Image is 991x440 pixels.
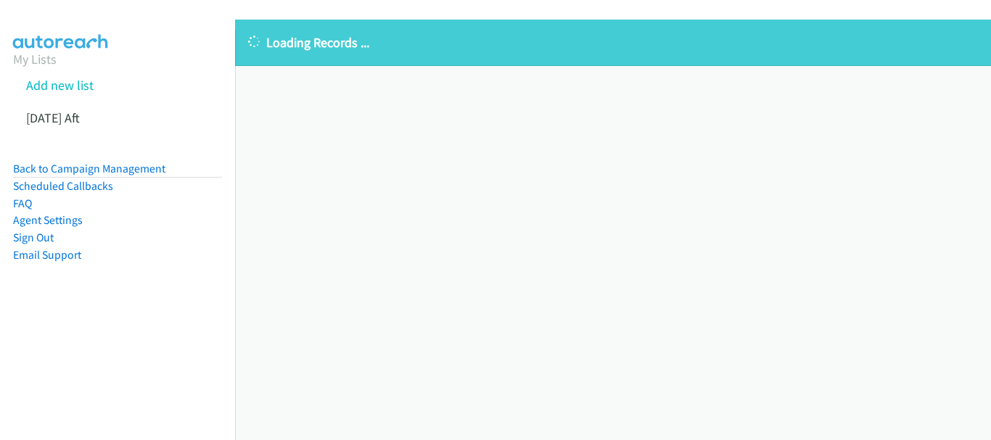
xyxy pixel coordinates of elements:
[13,162,165,175] a: Back to Campaign Management
[13,248,81,262] a: Email Support
[13,213,83,227] a: Agent Settings
[13,51,57,67] a: My Lists
[13,231,54,244] a: Sign Out
[13,196,32,210] a: FAQ
[26,109,80,126] a: [DATE] Aft
[248,33,978,52] p: Loading Records ...
[13,179,113,193] a: Scheduled Callbacks
[26,77,94,94] a: Add new list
